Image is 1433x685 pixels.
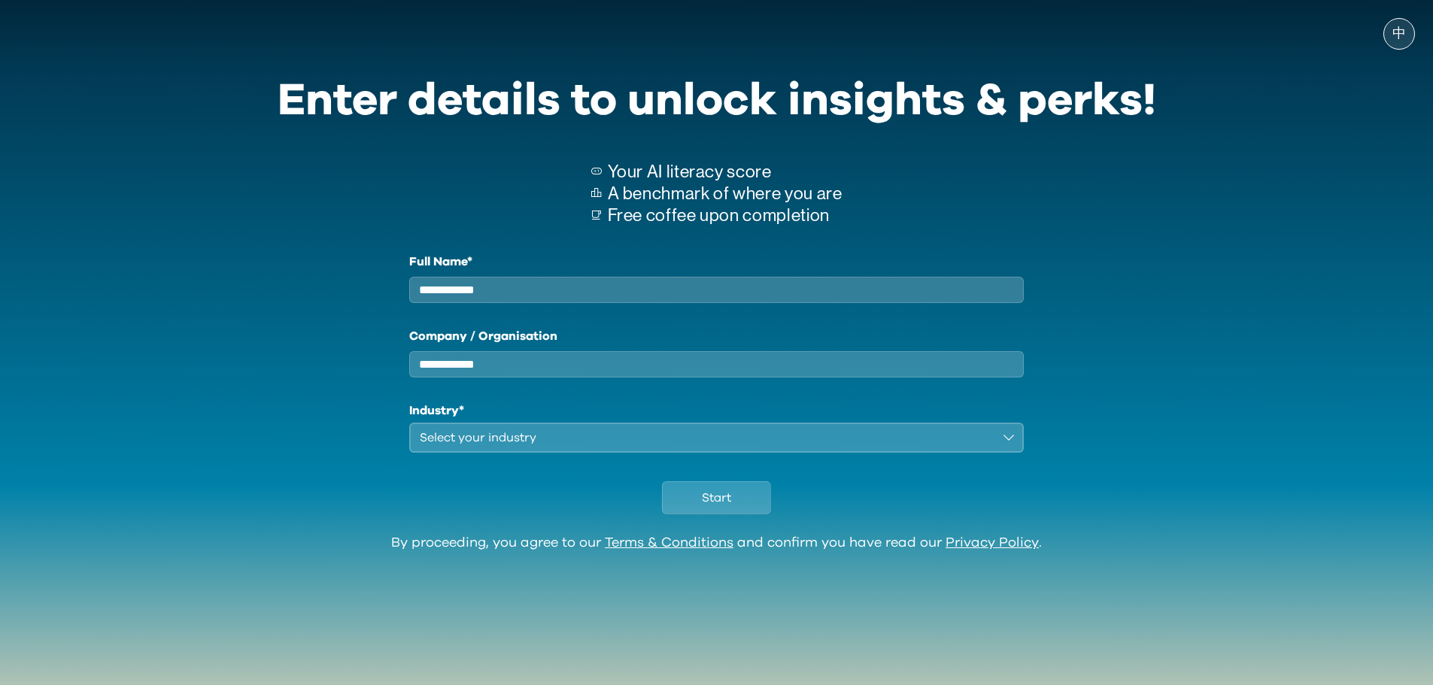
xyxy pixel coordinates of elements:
h1: Industry* [409,402,1025,420]
div: By proceeding, you agree to our and confirm you have read our . [391,535,1042,552]
a: Privacy Policy [946,536,1039,550]
button: Start [662,481,771,514]
label: Full Name* [409,253,1025,271]
span: Start [702,489,731,507]
button: Select your industry [409,423,1025,453]
label: Company / Organisation [409,327,1025,345]
div: Select your industry [420,429,993,447]
div: Enter details to unlock insights & perks! [278,65,1156,137]
p: Your AI literacy score [608,161,842,183]
p: A benchmark of where you are [608,183,842,205]
p: Free coffee upon completion [608,205,842,226]
span: 中 [1392,26,1406,41]
a: Terms & Conditions [605,536,733,550]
